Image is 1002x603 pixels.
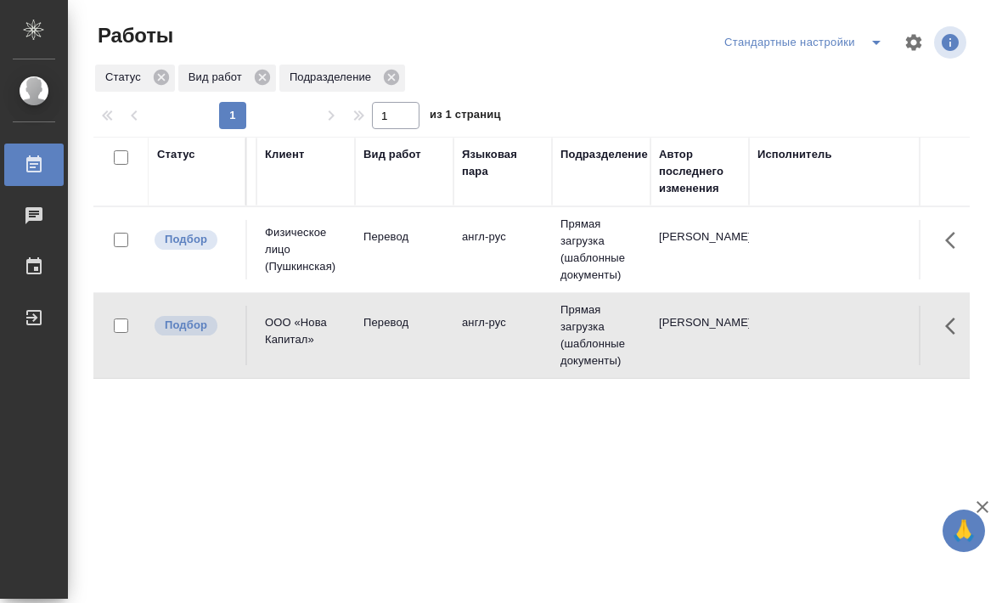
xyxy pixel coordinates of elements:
[279,65,405,92] div: Подразделение
[453,306,552,365] td: англ-рус
[949,513,978,549] span: 🙏
[650,306,749,365] td: [PERSON_NAME]
[265,146,304,163] div: Клиент
[430,104,501,129] span: из 1 страниц
[363,228,445,245] p: Перевод
[189,69,248,86] p: Вид работ
[560,146,648,163] div: Подразделение
[552,207,650,292] td: Прямая загрузка (шаблонные документы)
[659,146,740,197] div: Автор последнего изменения
[165,231,207,248] p: Подбор
[178,65,276,92] div: Вид работ
[453,220,552,279] td: англ-рус
[265,314,346,348] p: ООО «Нова Капитал»
[757,146,832,163] div: Исполнитель
[95,65,175,92] div: Статус
[552,293,650,378] td: Прямая загрузка (шаблонные документы)
[153,228,237,251] div: Можно подбирать исполнителей
[93,22,173,49] span: Работы
[650,220,749,279] td: [PERSON_NAME]
[462,146,543,180] div: Языковая пара
[265,224,346,275] p: Физическое лицо (Пушкинская)
[893,22,934,63] span: Настроить таблицу
[105,69,147,86] p: Статус
[934,26,970,59] span: Посмотреть информацию
[935,306,976,347] button: Здесь прячутся важные кнопки
[363,314,445,331] p: Перевод
[720,29,893,56] div: split button
[157,146,195,163] div: Статус
[943,510,985,552] button: 🙏
[290,69,377,86] p: Подразделение
[363,146,421,163] div: Вид работ
[935,220,976,261] button: Здесь прячутся важные кнопки
[153,314,237,337] div: Можно подбирать исполнителей
[165,317,207,334] p: Подбор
